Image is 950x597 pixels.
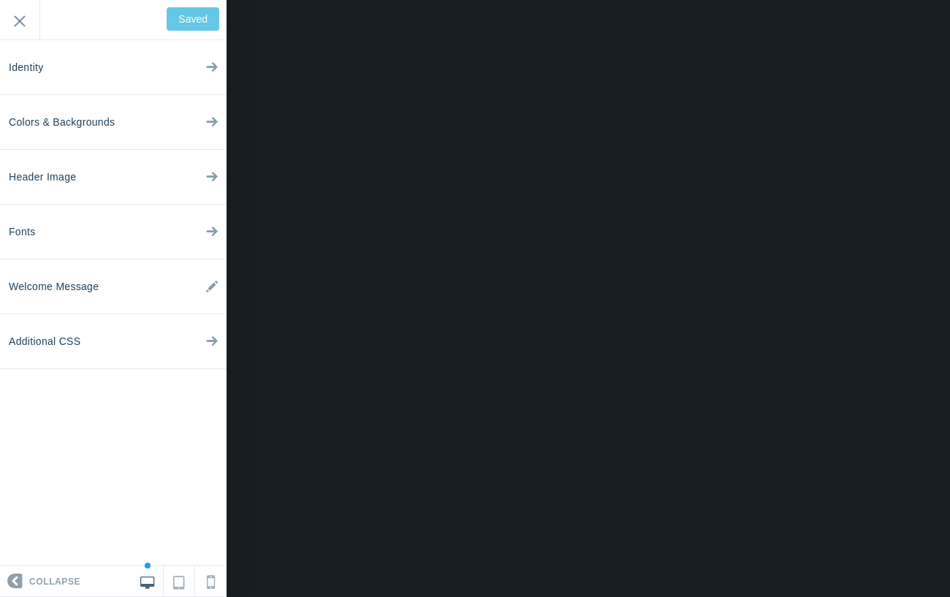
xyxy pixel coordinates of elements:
span: Fonts [9,205,36,259]
span: Identity [9,40,44,95]
span: Additional CSS [9,314,80,369]
span: Collapse [29,566,80,597]
span: Header Image [9,150,76,205]
span: Colors & Backgrounds [9,95,115,150]
span: Welcome Message [9,259,99,314]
